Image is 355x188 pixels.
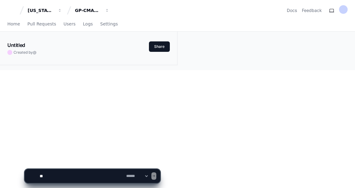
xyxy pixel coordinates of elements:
[27,22,56,26] span: Pull Requests
[25,5,64,16] button: [US_STATE] Pacific
[64,17,76,31] a: Users
[72,5,112,16] button: GP-CMAG-MP2
[100,22,118,26] span: Settings
[149,41,170,52] button: Share
[14,50,37,55] span: Created by
[33,50,37,55] span: @
[7,22,20,26] span: Home
[287,7,297,13] a: Docs
[83,22,93,26] span: Logs
[302,7,322,13] button: Feedback
[100,17,118,31] a: Settings
[83,17,93,31] a: Logs
[27,17,56,31] a: Pull Requests
[7,41,25,49] h1: Untitled
[75,7,101,13] div: GP-CMAG-MP2
[28,7,54,13] div: [US_STATE] Pacific
[7,17,20,31] a: Home
[64,22,76,26] span: Users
